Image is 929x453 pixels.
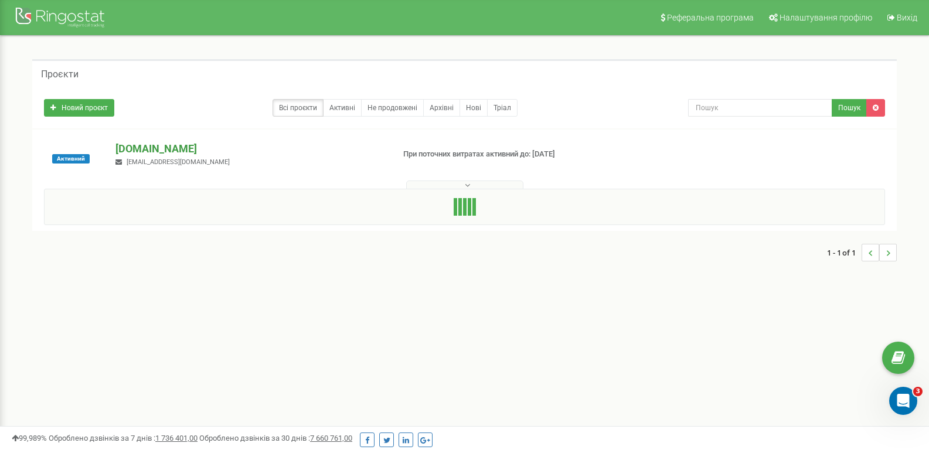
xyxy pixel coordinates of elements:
[403,149,600,160] p: При поточних витратах активний до: [DATE]
[780,13,872,22] span: Налаштування профілю
[323,99,362,117] a: Активні
[667,13,754,22] span: Реферальна програма
[127,158,230,166] span: [EMAIL_ADDRESS][DOMAIN_NAME]
[115,141,384,156] p: [DOMAIN_NAME]
[41,69,79,80] h5: Проєкти
[199,434,352,442] span: Оброблено дзвінків за 30 днів :
[310,434,352,442] u: 7 660 761,00
[897,13,917,22] span: Вихід
[52,154,90,164] span: Активний
[361,99,424,117] a: Не продовжені
[460,99,488,117] a: Нові
[423,99,460,117] a: Архівні
[155,434,198,442] u: 1 736 401,00
[12,434,47,442] span: 99,989%
[913,387,923,396] span: 3
[44,99,114,117] a: Новий проєкт
[827,232,897,273] nav: ...
[487,99,518,117] a: Тріал
[49,434,198,442] span: Оброблено дзвінків за 7 днів :
[688,99,832,117] input: Пошук
[827,244,862,261] span: 1 - 1 of 1
[832,99,867,117] button: Пошук
[273,99,324,117] a: Всі проєкти
[889,387,917,415] iframe: Intercom live chat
